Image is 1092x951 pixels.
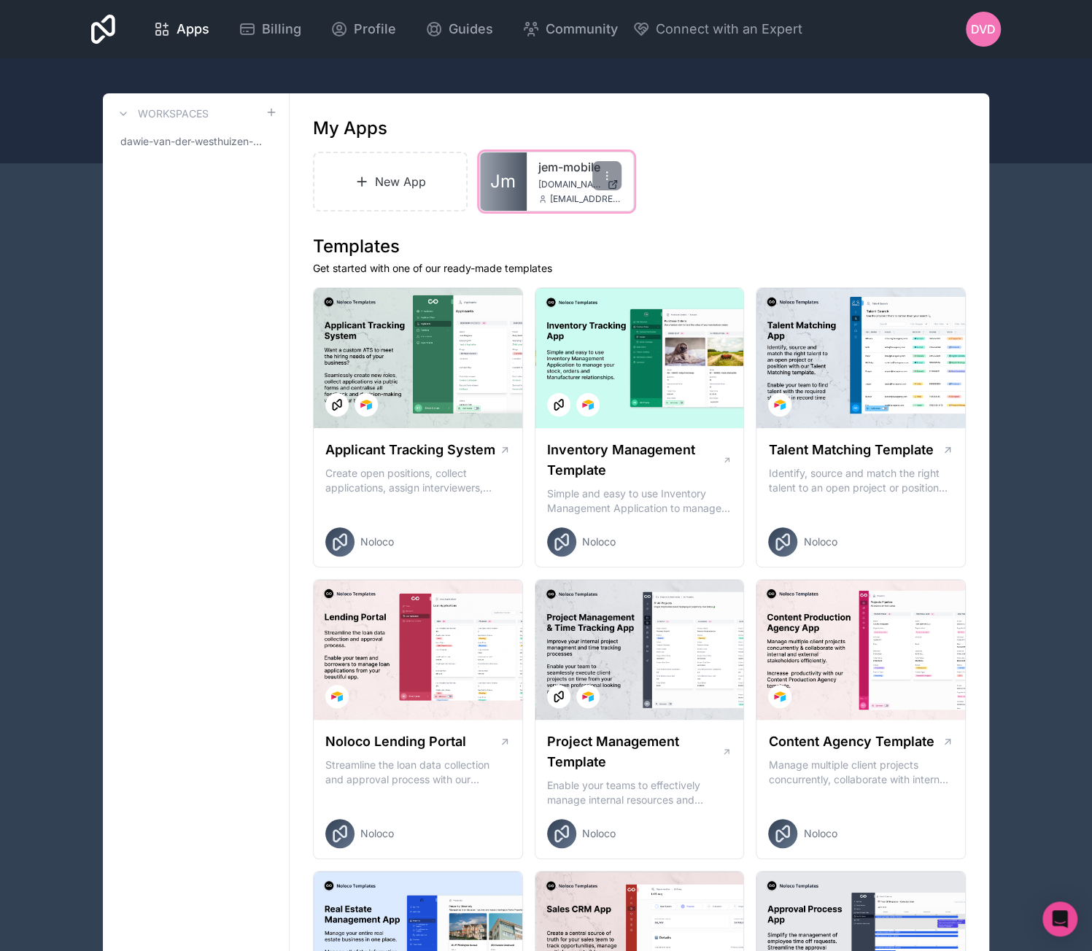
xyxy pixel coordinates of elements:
[360,399,372,411] img: Airtable Logo
[313,261,966,276] p: Get started with one of our ready-made templates
[480,152,527,211] a: Jm
[313,235,966,258] h1: Templates
[511,13,630,45] a: Community
[547,778,732,807] p: Enable your teams to effectively manage internal resources and execute client projects on time.
[138,106,209,121] h3: Workspaces
[547,486,732,516] p: Simple and easy to use Inventory Management Application to manage your stock, orders and Manufact...
[354,19,396,39] span: Profile
[325,440,495,460] h1: Applicant Tracking System
[115,105,209,123] a: Workspaces
[313,152,468,211] a: New App
[262,19,301,39] span: Billing
[632,19,802,39] button: Connect with an Expert
[490,170,516,193] span: Jm
[325,731,466,752] h1: Noloco Lending Portal
[803,826,837,841] span: Noloco
[547,440,722,481] h1: Inventory Management Template
[550,193,621,205] span: [EMAIL_ADDRESS][DOMAIN_NAME]
[1042,901,1077,936] div: Open Intercom Messenger
[547,731,721,772] h1: Project Management Template
[325,466,511,495] p: Create open positions, collect applications, assign interviewers, centralise candidate feedback a...
[115,128,277,155] a: dawie-van-der-westhuizen-workspace
[538,179,621,190] a: [DOMAIN_NAME]
[768,440,933,460] h1: Talent Matching Template
[538,179,601,190] span: [DOMAIN_NAME]
[582,826,616,841] span: Noloco
[227,13,313,45] a: Billing
[768,466,953,495] p: Identify, source and match the right talent to an open project or position with our Talent Matchi...
[449,19,493,39] span: Guides
[768,731,934,752] h1: Content Agency Template
[971,20,996,38] span: Dvd
[331,691,343,702] img: Airtable Logo
[177,19,209,39] span: Apps
[803,535,837,549] span: Noloco
[582,535,616,549] span: Noloco
[319,13,408,45] a: Profile
[120,134,266,149] span: dawie-van-der-westhuizen-workspace
[774,399,786,411] img: Airtable Logo
[656,19,802,39] span: Connect with an Expert
[546,19,618,39] span: Community
[414,13,505,45] a: Guides
[360,826,394,841] span: Noloco
[582,399,594,411] img: Airtable Logo
[774,691,786,702] img: Airtable Logo
[142,13,221,45] a: Apps
[313,117,387,140] h1: My Apps
[360,535,394,549] span: Noloco
[582,691,594,702] img: Airtable Logo
[538,158,621,176] a: jem-mobile
[325,758,511,787] p: Streamline the loan data collection and approval process with our Lending Portal template.
[768,758,953,787] p: Manage multiple client projects concurrently, collaborate with internal and external stakeholders...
